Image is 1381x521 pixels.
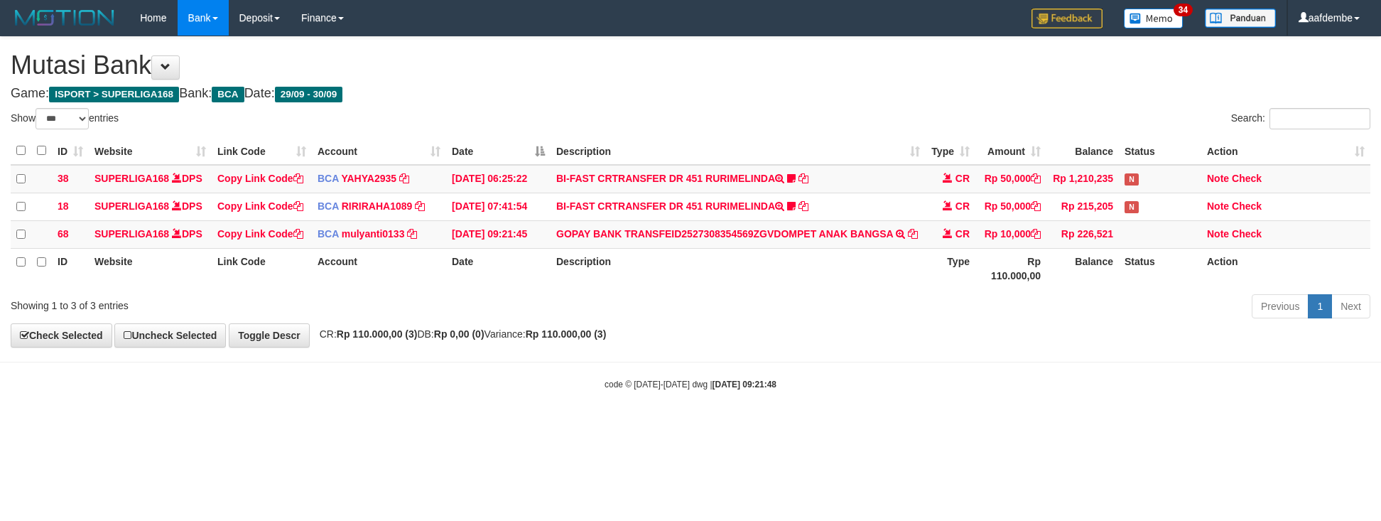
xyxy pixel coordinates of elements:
a: Next [1331,294,1370,318]
td: [DATE] 06:25:22 [446,165,551,193]
th: ID [52,248,89,289]
th: Status [1119,137,1201,165]
a: Toggle Descr [229,323,310,348]
td: Rp 215,205 [1046,193,1119,220]
a: YAHYA2935 [341,173,396,184]
th: Type [926,248,975,289]
img: Button%20Memo.svg [1124,9,1184,28]
img: panduan.png [1205,9,1276,28]
span: Has Note [1125,201,1139,213]
a: SUPERLIGA168 [94,228,169,240]
img: Feedback.jpg [1031,9,1103,28]
td: [DATE] 09:21:45 [446,220,551,248]
a: Copy Rp 50,000 to clipboard [1031,200,1041,212]
span: 68 [58,228,69,240]
span: 18 [58,200,69,212]
span: BCA [318,173,339,184]
a: GOPAY BANK TRANSFEID2527308354569ZGVDOMPET ANAK BANGSA [556,228,893,240]
a: Check Selected [11,323,112,348]
span: ISPORT > SUPERLIGA168 [49,87,179,102]
a: Check [1232,173,1262,184]
td: Rp 1,210,235 [1046,165,1119,193]
td: Rp 50,000 [975,165,1046,193]
th: ID: activate to sort column ascending [52,137,89,165]
span: 34 [1174,4,1193,16]
th: Balance [1046,137,1119,165]
th: Action [1201,248,1370,289]
a: SUPERLIGA168 [94,200,169,212]
a: Copy mulyanti0133 to clipboard [407,228,417,240]
th: Link Code [212,248,312,289]
select: Showentries [36,108,89,129]
span: CR [955,228,970,240]
th: Balance [1046,248,1119,289]
td: Rp 50,000 [975,193,1046,220]
strong: Rp 110.000,00 (3) [526,328,607,340]
th: Website: activate to sort column ascending [89,137,212,165]
a: Copy Link Code [217,228,303,240]
a: Copy Rp 10,000 to clipboard [1031,228,1041,240]
a: Uncheck Selected [114,323,226,348]
span: BCA [212,87,244,102]
td: Rp 226,521 [1046,220,1119,248]
th: Link Code: activate to sort column ascending [212,137,312,165]
label: Search: [1231,108,1370,129]
a: Note [1207,200,1229,212]
a: Copy GOPAY BANK TRANSFEID2527308354569ZGVDOMPET ANAK BANGSA to clipboard [908,228,918,240]
strong: Rp 110.000,00 (3) [337,328,418,340]
a: Copy YAHYA2935 to clipboard [399,173,409,184]
a: mulyanti0133 [342,228,405,240]
td: BI-FAST CRTRANSFER DR 451 RURIMELINDA [551,165,926,193]
th: Website [89,248,212,289]
strong: Rp 0,00 (0) [434,328,484,340]
span: 38 [58,173,69,184]
a: Copy RIRIRAHA1089 to clipboard [415,200,425,212]
a: Copy Link Code [217,173,303,184]
th: Date: activate to sort column descending [446,137,551,165]
td: DPS [89,220,212,248]
th: Account [312,248,446,289]
a: Previous [1252,294,1309,318]
a: Note [1207,228,1229,240]
a: Copy BI-FAST CRTRANSFER DR 451 RURIMELINDA to clipboard [798,200,808,212]
th: Description [551,248,926,289]
span: BCA [318,200,339,212]
a: SUPERLIGA168 [94,173,169,184]
td: BI-FAST CRTRANSFER DR 451 RURIMELINDA [551,193,926,220]
small: code © [DATE]-[DATE] dwg | [605,380,776,390]
span: CR [955,173,970,184]
span: BCA [318,228,339,240]
a: Copy Rp 50,000 to clipboard [1031,173,1041,184]
th: Description: activate to sort column ascending [551,137,926,165]
img: MOTION_logo.png [11,7,119,28]
th: Account: activate to sort column ascending [312,137,446,165]
span: 29/09 - 30/09 [275,87,343,102]
div: Showing 1 to 3 of 3 entries [11,293,565,313]
span: CR [955,200,970,212]
th: Status [1119,248,1201,289]
span: Has Note [1125,173,1139,186]
th: Rp 110.000,00 [975,248,1046,289]
a: 1 [1308,294,1332,318]
h1: Mutasi Bank [11,51,1370,80]
a: Note [1207,173,1229,184]
a: RIRIRAHA1089 [342,200,413,212]
th: Amount: activate to sort column ascending [975,137,1046,165]
td: DPS [89,165,212,193]
strong: [DATE] 09:21:48 [713,380,776,390]
a: Copy BI-FAST CRTRANSFER DR 451 RURIMELINDA to clipboard [798,173,808,184]
a: Check [1232,228,1262,240]
td: DPS [89,193,212,220]
th: Date [446,248,551,289]
span: CR: DB: Variance: [313,328,607,340]
a: Copy Link Code [217,200,303,212]
td: [DATE] 07:41:54 [446,193,551,220]
input: Search: [1269,108,1370,129]
th: Type: activate to sort column ascending [926,137,975,165]
td: Rp 10,000 [975,220,1046,248]
h4: Game: Bank: Date: [11,87,1370,101]
th: Action: activate to sort column ascending [1201,137,1370,165]
a: Check [1232,200,1262,212]
label: Show entries [11,108,119,129]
